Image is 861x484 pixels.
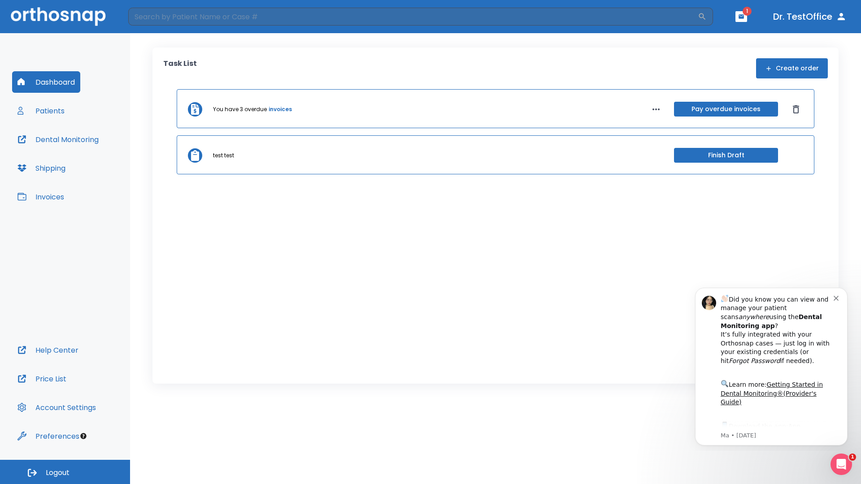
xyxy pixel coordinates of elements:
[39,143,119,159] a: App Store
[39,141,152,186] div: Download the app: | ​ Let us know if you need help getting started!
[46,468,70,478] span: Logout
[849,454,856,461] span: 1
[12,71,80,93] button: Dashboard
[12,186,70,207] button: Invoices
[213,151,234,160] p: test test
[269,105,292,113] a: invoices
[12,397,101,418] button: Account Settings
[12,157,71,179] button: Shipping
[152,14,159,21] button: Dismiss notification
[789,102,803,117] button: Dismiss
[79,432,87,440] div: Tooltip anchor
[674,148,778,163] button: Finish Draft
[756,58,828,78] button: Create order
[128,8,698,26] input: Search by Patient Name or Case #
[831,454,852,475] iframe: Intercom live chat
[12,100,70,121] button: Patients
[770,9,850,25] button: Dr. TestOffice
[12,339,84,361] button: Help Center
[11,7,106,26] img: Orthosnap
[12,368,72,389] button: Price List
[12,129,104,150] button: Dental Monitoring
[743,7,752,16] span: 1
[674,102,778,117] button: Pay overdue invoices
[12,425,85,447] button: Preferences
[163,58,197,78] p: Task List
[213,105,267,113] p: You have 3 overdue
[39,152,152,160] p: Message from Ma, sent 5w ago
[682,280,861,451] iframe: Intercom notifications message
